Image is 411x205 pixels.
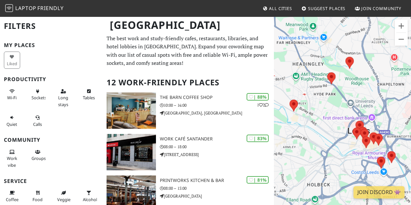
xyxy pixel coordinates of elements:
div: | 83% [247,135,269,142]
h2: 12 Work-Friendly Places [107,73,270,92]
span: Friendly [37,5,63,12]
img: The Barn Coffee Shop [107,92,156,129]
h3: My Places [4,42,99,48]
div: | 81% [247,176,269,184]
a: Join Community [352,3,404,14]
h3: Printworks Kitchen & Bar [160,178,274,183]
p: 08:00 – 15:00 [160,185,274,191]
h3: Productivity [4,76,99,82]
button: Food [30,187,46,205]
button: Groups [30,147,46,164]
a: LaptopFriendly LaptopFriendly [5,3,64,14]
a: Join Discord 👾 [353,186,405,199]
button: Alcohol [81,187,97,205]
h2: Filters [4,16,99,36]
button: Quiet [4,112,20,129]
span: Power sockets [32,95,46,101]
span: Alcohol [83,197,97,202]
h1: [GEOGRAPHIC_DATA] [105,16,273,34]
span: Quiet [6,121,17,127]
p: 08:00 – 18:00 [160,144,274,150]
h3: Work Café Santander [160,136,274,142]
span: Long stays [58,95,68,107]
img: LaptopFriendly [5,4,13,12]
span: All Cities [269,6,292,11]
p: [STREET_ADDRESS] [160,151,274,158]
button: Coffee [4,187,20,205]
span: People working [7,155,17,168]
button: Zoom out [395,33,408,46]
img: Work Café Santander [107,134,156,170]
h3: The Barn Coffee Shop [160,95,274,100]
a: All Cities [260,3,295,14]
span: Video/audio calls [33,121,42,127]
a: Suggest Places [299,3,348,14]
span: Food [32,197,43,202]
span: Suggest Places [308,6,346,11]
button: Wi-Fi [4,86,20,103]
p: The best work and study-friendly cafes, restaurants, libraries, and hotel lobbies in [GEOGRAPHIC_... [107,34,270,67]
a: Work Café Santander | 83% Work Café Santander 08:00 – 18:00 [STREET_ADDRESS] [103,134,274,170]
span: Stable Wi-Fi [7,95,17,101]
button: Veggie [55,187,71,205]
button: Sockets [30,86,46,103]
p: [GEOGRAPHIC_DATA] [160,193,274,199]
button: Tables [81,86,97,103]
h3: Service [4,178,99,184]
span: Laptop [15,5,36,12]
p: 1 2 [257,102,269,108]
span: Veggie [57,197,71,202]
a: The Barn Coffee Shop | 88% 12 The Barn Coffee Shop 10:00 – 16:00 [GEOGRAPHIC_DATA], [GEOGRAPHIC_D... [103,92,274,129]
p: 10:00 – 16:00 [160,102,274,108]
h3: Community [4,137,99,143]
span: Coffee [6,197,19,202]
span: Group tables [32,155,46,161]
button: Calls [30,112,46,129]
button: Zoom in [395,19,408,32]
button: Work vibe [4,147,20,170]
span: Join Community [361,6,401,11]
span: Work-friendly tables [83,95,95,101]
div: | 88% [247,93,269,101]
p: [GEOGRAPHIC_DATA], [GEOGRAPHIC_DATA] [160,110,274,116]
button: Long stays [55,86,71,110]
